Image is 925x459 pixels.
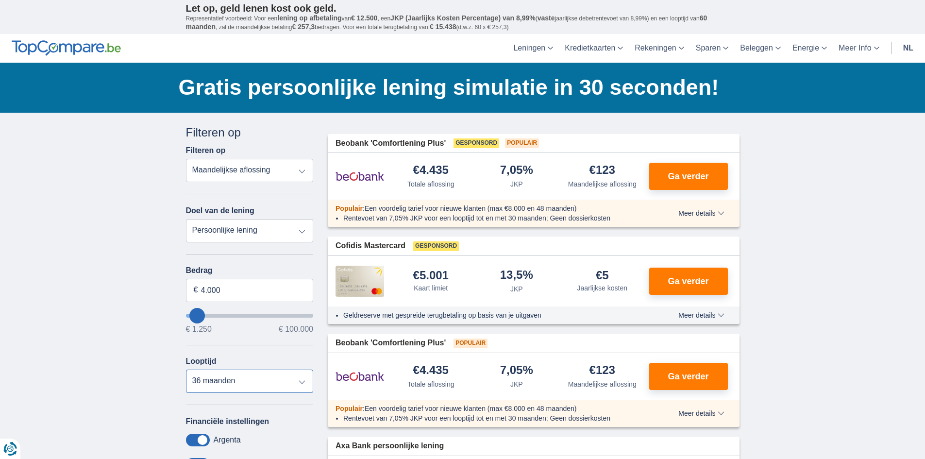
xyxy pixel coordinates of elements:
span: Ga verder [668,372,708,381]
a: Sparen [690,34,735,63]
button: Meer details [671,311,731,319]
div: Totale aflossing [407,379,454,389]
img: TopCompare [12,40,121,56]
div: €123 [589,164,615,177]
div: JKP [510,284,523,294]
span: 60 maanden [186,14,707,31]
div: : [328,404,651,413]
span: lening op afbetaling [277,14,341,22]
span: Beobank 'Comfortlening Plus' [336,138,446,149]
label: Looptijd [186,357,217,366]
button: Ga verder [649,163,728,190]
span: Cofidis Mastercard [336,240,405,252]
button: Meer details [671,209,731,217]
span: € 1.250 [186,325,212,333]
span: Een voordelig tarief voor nieuwe klanten (max €8.000 en 48 maanden) [365,405,577,412]
button: Ga verder [649,268,728,295]
span: Axa Bank persoonlijke lening [336,441,444,452]
div: 7,05% [500,164,533,177]
div: JKP [510,179,523,189]
label: Filteren op [186,146,226,155]
span: JKP (Jaarlijks Kosten Percentage) van 8,99% [390,14,536,22]
div: 13,5% [500,269,533,282]
span: Populair [336,204,363,212]
span: Meer details [678,410,724,417]
a: Leningen [507,34,559,63]
div: Kaart limiet [414,283,448,293]
p: Representatief voorbeeld: Voor een van , een ( jaarlijkse debetrentevoet van 8,99%) en een loopti... [186,14,740,32]
span: € 100.000 [279,325,313,333]
label: Doel van de lening [186,206,254,215]
span: Gesponsord [454,138,499,148]
span: € 15.438 [430,23,456,31]
span: Meer details [678,210,724,217]
a: Kredietkaarten [559,34,629,63]
h1: Gratis persoonlijke lening simulatie in 30 seconden! [179,72,740,102]
span: Populair [336,405,363,412]
a: Energie [787,34,833,63]
div: Maandelijkse aflossing [568,179,637,189]
div: €5.001 [413,270,449,281]
p: Let op, geld lenen kost ook geld. [186,2,740,14]
button: Ga verder [649,363,728,390]
span: Meer details [678,312,724,319]
span: € 257,3 [292,23,315,31]
div: Maandelijkse aflossing [568,379,637,389]
input: wantToBorrow [186,314,314,318]
div: €123 [589,364,615,377]
div: €5 [596,270,609,281]
label: Argenta [214,436,241,444]
span: Populair [454,339,488,348]
img: product.pl.alt Cofidis CC [336,266,384,297]
span: Ga verder [668,277,708,286]
div: €4.435 [413,164,449,177]
div: Jaarlijkse kosten [577,283,628,293]
div: 7,05% [500,364,533,377]
label: Bedrag [186,266,314,275]
a: Beleggen [734,34,787,63]
span: Populair [505,138,539,148]
li: Rentevoet van 7,05% JKP voor een looptijd tot en met 30 maanden; Geen dossierkosten [343,413,643,423]
span: Gesponsord [413,241,459,251]
div: : [328,204,651,213]
img: product.pl.alt Beobank [336,364,384,389]
span: Beobank 'Comfortlening Plus' [336,338,446,349]
span: Ga verder [668,172,708,181]
li: Rentevoet van 7,05% JKP voor een looptijd tot en met 30 maanden; Geen dossierkosten [343,213,643,223]
span: € [194,285,198,296]
div: €4.435 [413,364,449,377]
a: Meer Info [833,34,885,63]
div: JKP [510,379,523,389]
span: € 12.500 [351,14,378,22]
a: Rekeningen [629,34,690,63]
li: Geldreserve met gespreide terugbetaling op basis van je uitgaven [343,310,643,320]
img: product.pl.alt Beobank [336,164,384,188]
span: Een voordelig tarief voor nieuwe klanten (max €8.000 en 48 maanden) [365,204,577,212]
span: vaste [538,14,555,22]
a: nl [897,34,919,63]
button: Meer details [671,409,731,417]
div: Filteren op [186,124,314,141]
label: Financiële instellingen [186,417,269,426]
div: Totale aflossing [407,179,454,189]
